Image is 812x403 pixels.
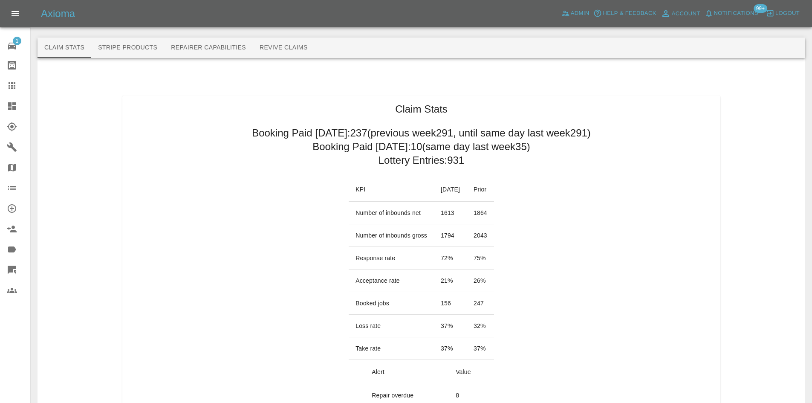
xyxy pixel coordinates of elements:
h5: Axioma [41,7,75,20]
td: Response rate [349,247,434,270]
td: 1794 [434,224,467,247]
td: Loss rate [349,315,434,337]
td: Number of inbounds gross [349,224,434,247]
span: Admin [571,9,589,18]
td: Number of inbounds net [349,202,434,224]
button: Revive Claims [253,38,315,58]
th: KPI [349,177,434,202]
td: Take rate [349,337,434,360]
td: 72 % [434,247,467,270]
td: Booked jobs [349,292,434,315]
td: 32 % [467,315,494,337]
td: 26 % [467,270,494,292]
th: Value [449,360,478,384]
td: 2043 [467,224,494,247]
span: Notifications [714,9,758,18]
th: Prior [467,177,494,202]
span: Account [672,9,700,19]
button: Help & Feedback [591,7,658,20]
td: 247 [467,292,494,315]
span: 1 [13,37,21,45]
td: 37 % [467,337,494,360]
button: Open drawer [5,3,26,24]
h2: Booking Paid [DATE]: 10 (same day last week 35 ) [312,140,530,154]
th: [DATE] [434,177,467,202]
td: 37 % [434,337,467,360]
td: 156 [434,292,467,315]
button: Stripe Products [91,38,164,58]
th: Alert [365,360,449,384]
button: Logout [764,7,802,20]
button: Notifications [702,7,760,20]
button: Claim Stats [38,38,91,58]
td: 75 % [467,247,494,270]
span: 99+ [754,4,767,13]
h1: Claim Stats [395,102,448,116]
td: 37 % [434,315,467,337]
a: Account [659,7,702,20]
button: Repairer Capabilities [164,38,253,58]
span: Logout [775,9,800,18]
a: Admin [559,7,592,20]
td: Acceptance rate [349,270,434,292]
td: 21 % [434,270,467,292]
td: 1864 [467,202,494,224]
span: Help & Feedback [603,9,656,18]
h2: Booking Paid [DATE]: 237 (previous week 291 , until same day last week 291 ) [252,126,591,140]
h2: Lottery Entries: 931 [379,154,464,167]
td: 1613 [434,202,467,224]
